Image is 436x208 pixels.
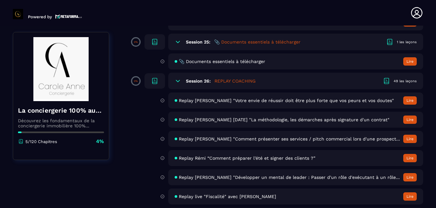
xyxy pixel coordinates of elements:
[18,118,104,128] p: Découvrez les fondamentaux de la conciergerie immobilière 100% automatisée. Cette formation est c...
[134,80,138,83] p: 0%
[96,138,104,145] p: 4%
[394,79,417,84] div: 49 les leçons
[397,40,417,44] div: 1 les leçons
[179,175,400,180] span: Replay [PERSON_NAME] "Développer un mental de leader : Passer d'un rôle d'exécutant à un rôle de ...
[179,194,276,199] span: Replay live "Fiscalité" avec [PERSON_NAME]
[403,154,417,162] button: Lire
[18,37,104,101] img: banner
[403,192,417,201] button: Lire
[179,59,265,64] span: 📎 Documents essentiels à télécharger
[25,139,57,144] p: 5/120 Chapitres
[403,116,417,124] button: Lire
[403,57,417,66] button: Lire
[403,96,417,105] button: Lire
[55,14,82,19] img: logo
[179,136,400,141] span: Replay [PERSON_NAME] "Comment présenter ses services / pitch commercial lors d'une prospection té...
[186,39,210,44] h6: Session 25:
[179,156,315,161] span: Replay Rémi “Comment préparer l’été et signer des clients ?”
[134,41,138,44] p: 0%
[186,78,211,84] h6: Session 26:
[18,106,104,115] h4: La conciergerie 100% automatisée
[13,9,23,19] img: logo-branding
[179,117,389,122] span: Replay [PERSON_NAME] [DATE] "La méthodologie, les démarches après signature d'un contrat"
[403,173,417,181] button: Lire
[28,14,52,19] p: Powered by
[179,98,394,103] span: Replay [PERSON_NAME] "Votre envie de réussir doit être plus forte que vos peurs et vos doutes"
[214,78,256,84] h5: REPLAY COACHING
[403,135,417,143] button: Lire
[214,39,301,45] h5: 📎 Documents essentiels à télécharger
